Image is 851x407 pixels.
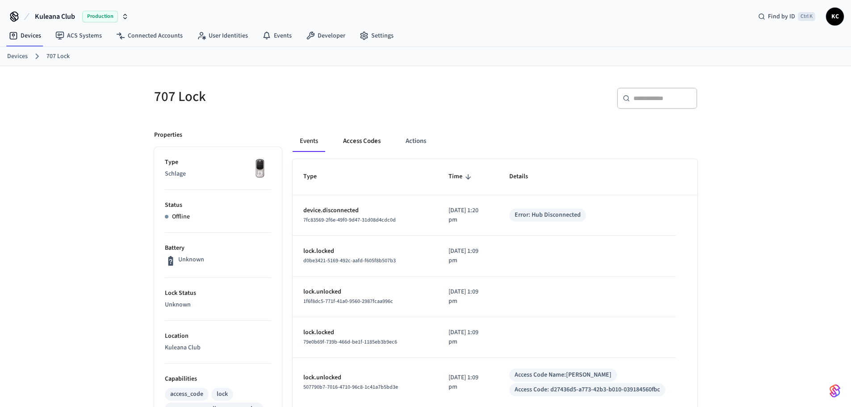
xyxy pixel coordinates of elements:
[303,247,427,256] p: lock.locked
[249,158,271,180] img: Yale Assure Touchscreen Wifi Smart Lock, Satin Nickel, Front
[449,247,488,265] p: [DATE] 1:09 pm
[303,373,427,382] p: lock.unlocked
[336,130,388,152] button: Access Codes
[449,373,488,392] p: [DATE] 1:09 pm
[303,206,427,215] p: device.disconnected
[768,12,795,21] span: Find by ID
[217,390,228,399] div: lock
[109,28,190,44] a: Connected Accounts
[515,385,660,394] div: Access Code: d27436d5-a773-42b3-b010-039184560fbc
[398,130,433,152] button: Actions
[165,343,271,352] p: Kuleana Club
[7,52,28,61] a: Devices
[165,374,271,384] p: Capabilities
[509,170,540,184] span: Details
[165,169,271,179] p: Schlage
[303,257,396,264] span: d0be3421-5169-492c-aafd-f605f8b507b3
[170,390,203,399] div: access_code
[826,8,844,25] button: KC
[449,328,488,347] p: [DATE] 1:09 pm
[449,287,488,306] p: [DATE] 1:09 pm
[299,28,352,44] a: Developer
[178,255,204,264] p: Unknown
[303,383,398,391] span: 507790b7-7016-4710-96c8-1c41a7b5bd3e
[449,206,488,225] p: [DATE] 1:20 pm
[82,11,118,22] span: Production
[172,212,190,222] p: Offline
[293,130,697,152] div: ant example
[2,28,48,44] a: Devices
[35,11,75,22] span: Kuleana Club
[165,243,271,253] p: Battery
[293,130,325,152] button: Events
[165,300,271,310] p: Unknown
[303,287,427,297] p: lock.unlocked
[165,201,271,210] p: Status
[352,28,401,44] a: Settings
[449,170,474,184] span: Time
[165,331,271,341] p: Location
[515,370,612,380] div: Access Code Name: [PERSON_NAME]
[46,52,70,61] a: 707 Lock
[154,130,182,140] p: Properties
[303,328,427,337] p: lock.locked
[255,28,299,44] a: Events
[48,28,109,44] a: ACS Systems
[303,216,396,224] span: 7fc83569-2f6e-49f0-9d47-31d08d4cdc0d
[827,8,843,25] span: KC
[154,88,420,106] h5: 707 Lock
[830,384,840,398] img: SeamLogoGradient.69752ec5.svg
[165,158,271,167] p: Type
[303,298,393,305] span: 1f6f8dc5-771f-41a0-9560-2987fcaa996c
[165,289,271,298] p: Lock Status
[751,8,822,25] div: Find by IDCtrl K
[303,170,328,184] span: Type
[515,210,581,220] div: Error: Hub Disconnected
[303,338,397,346] span: 79e0b69f-739b-466d-be1f-1185eb3b9ec6
[190,28,255,44] a: User Identities
[798,12,815,21] span: Ctrl K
